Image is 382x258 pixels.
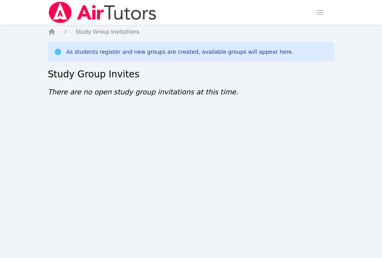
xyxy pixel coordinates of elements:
[48,88,238,96] span: There are no open study group invitations at this time.
[48,28,334,36] nav: Breadcrumb
[48,2,157,23] img: Air Tutors
[66,48,294,56] div: As students register and new groups are created, available groups will appear here.
[48,68,334,80] h2: Study Group Invites
[76,29,139,35] span: Study Group Invitations
[76,28,139,36] a: Study Group Invitations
